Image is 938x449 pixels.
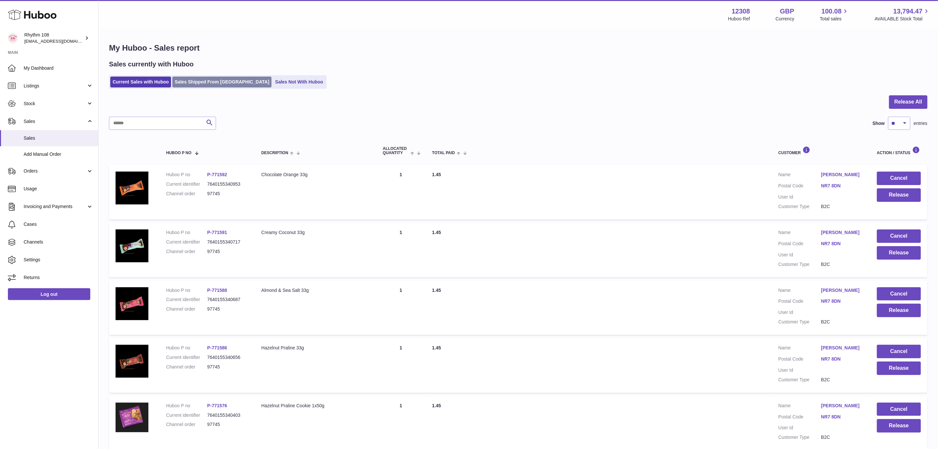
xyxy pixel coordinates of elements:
dt: Current identifier [166,354,207,361]
span: Cases [24,221,93,227]
dt: Channel order [166,421,207,428]
div: Chocolate Orange 33g [261,172,370,178]
dt: User Id [778,367,821,373]
span: Settings [24,257,93,263]
label: Show [873,120,885,127]
a: Sales Not With Huboo [273,77,325,87]
dt: Current identifier [166,412,207,418]
dt: Channel order [166,306,207,312]
button: Cancel [877,403,921,416]
span: 13,794.47 [893,7,923,16]
dt: Name [778,403,821,411]
button: Release [877,419,921,433]
dt: Current identifier [166,181,207,187]
button: Cancel [877,345,921,358]
span: My Dashboard [24,65,93,71]
span: Stock [24,101,86,107]
dt: Huboo P no [166,229,207,236]
a: Current Sales with Huboo [110,77,171,87]
img: 123081684745648.jpg [116,287,148,320]
td: 1 [376,338,425,393]
dd: 7640155340687 [207,296,248,303]
dt: Huboo P no [166,345,207,351]
dt: Current identifier [166,239,207,245]
dd: 97745 [207,191,248,197]
strong: GBP [780,7,794,16]
dd: 7640155340717 [207,239,248,245]
div: Currency [776,16,795,22]
strong: 12308 [732,7,750,16]
span: Returns [24,274,93,281]
dd: B2C [821,377,864,383]
button: Cancel [877,287,921,301]
div: Hazelnut Praline 33g [261,345,370,351]
dt: Channel order [166,364,207,370]
button: Cancel [877,229,921,243]
dt: Huboo P no [166,287,207,294]
span: Total paid [432,151,455,155]
span: Invoicing and Payments [24,203,86,210]
div: Creamy Coconut 33g [261,229,370,236]
dt: User Id [778,194,821,200]
button: Release [877,362,921,375]
dt: Channel order [166,191,207,197]
span: Listings [24,83,86,89]
span: Sales [24,118,86,125]
span: Channels [24,239,93,245]
dd: 97745 [207,421,248,428]
a: NR7 8DN [821,414,864,420]
a: 100.08 Total sales [820,7,849,22]
dt: Huboo P no [166,172,207,178]
span: 1.45 [432,403,441,408]
dd: B2C [821,319,864,325]
img: 123081684745551.jpg [116,172,148,204]
img: orders@rhythm108.com [8,33,18,43]
dt: Name [778,172,821,179]
dt: Customer Type [778,434,821,440]
a: P-771576 [207,403,227,408]
span: ALLOCATED Quantity [383,147,409,155]
a: NR7 8DN [821,356,864,362]
dt: User Id [778,252,821,258]
td: 1 [376,281,425,335]
span: entries [914,120,927,127]
dt: Customer Type [778,203,821,210]
dt: Huboo P no [166,403,207,409]
span: Huboo P no [166,151,191,155]
div: Customer [778,146,864,155]
a: Log out [8,288,90,300]
a: P-771586 [207,345,227,350]
span: Add Manual Order [24,151,93,157]
dt: Customer Type [778,377,821,383]
dt: Channel order [166,248,207,255]
h1: My Huboo - Sales report [109,43,927,53]
a: P-771592 [207,172,227,177]
div: Huboo Ref [728,16,750,22]
div: Hazelnut Praline Cookie 1x50g [261,403,370,409]
img: 123081684745685.jpg [116,345,148,378]
span: Description [261,151,288,155]
dt: User Id [778,309,821,316]
dt: Name [778,287,821,295]
dd: B2C [821,203,864,210]
a: P-771591 [207,230,227,235]
a: NR7 8DN [821,241,864,247]
span: 1.45 [432,288,441,293]
button: Cancel [877,172,921,185]
dd: 7640155340953 [207,181,248,187]
span: 1.45 [432,230,441,235]
button: Release [877,188,921,202]
dt: Postal Code [778,414,821,422]
span: AVAILABLE Stock Total [875,16,930,22]
a: P-771588 [207,288,227,293]
dd: 7640155340403 [207,412,248,418]
a: NR7 8DN [821,298,864,304]
span: Usage [24,186,93,192]
a: [PERSON_NAME] [821,172,864,178]
span: Total sales [820,16,849,22]
dt: Current identifier [166,296,207,303]
span: 1.45 [432,345,441,350]
span: Orders [24,168,86,174]
a: [PERSON_NAME] [821,345,864,351]
a: [PERSON_NAME] [821,229,864,236]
